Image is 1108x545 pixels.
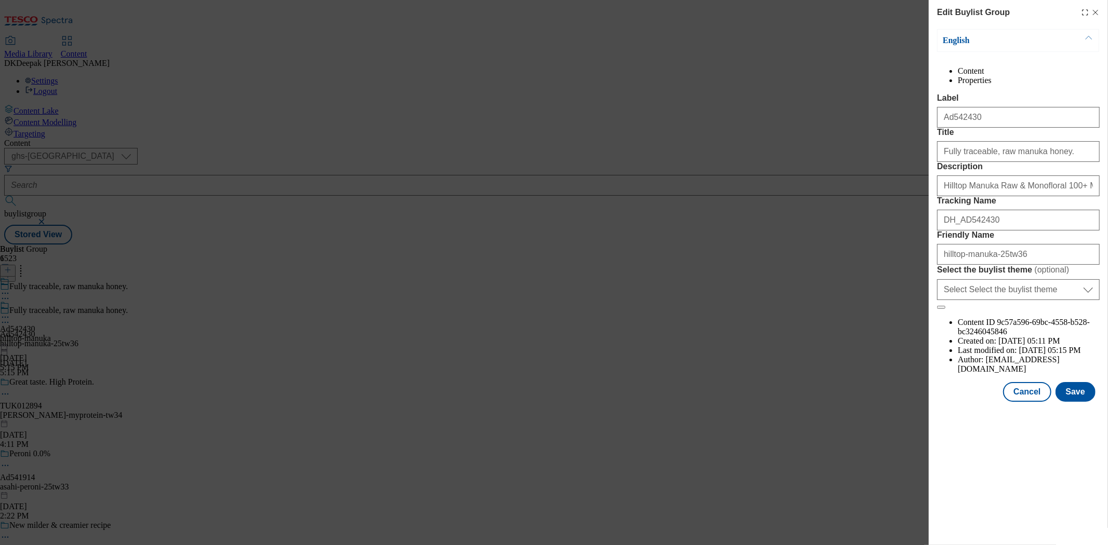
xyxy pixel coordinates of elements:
li: Content ID [958,318,1100,336]
p: English [943,35,1052,46]
label: Tracking Name [937,196,1100,206]
input: Enter Tracking Name [937,210,1100,230]
li: Created on: [958,336,1100,346]
input: Enter Title [937,141,1100,162]
label: Friendly Name [937,230,1100,240]
button: Cancel [1003,382,1051,402]
h4: Edit Buylist Group [937,6,1010,19]
span: 9c57a596-69bc-4558-b528-bc3246045846 [958,318,1090,336]
span: [DATE] 05:15 PM [1019,346,1081,355]
input: Enter Label [937,107,1100,128]
li: Content [958,66,1100,76]
li: Last modified on: [958,346,1100,355]
input: Enter Description [937,175,1100,196]
li: Properties [958,76,1100,85]
label: Description [937,162,1100,171]
label: Select the buylist theme [937,265,1100,275]
input: Enter Friendly Name [937,244,1100,265]
li: Author: [958,355,1100,374]
label: Title [937,128,1100,137]
span: ( optional ) [1035,265,1070,274]
span: [EMAIL_ADDRESS][DOMAIN_NAME] [958,355,1060,373]
span: [DATE] 05:11 PM [998,336,1060,345]
label: Label [937,93,1100,103]
button: Save [1056,382,1096,402]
